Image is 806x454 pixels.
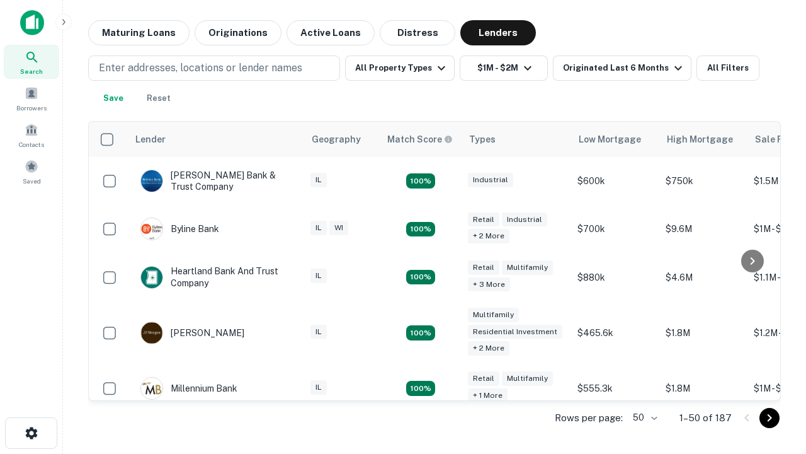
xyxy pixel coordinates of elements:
button: All Property Types [345,55,455,81]
a: Saved [4,154,59,189]
button: Originated Last 6 Months [553,55,691,81]
div: [PERSON_NAME] [140,322,244,344]
button: Maturing Loans [88,20,190,45]
button: Reset [139,86,179,111]
div: Lender [135,132,166,147]
div: Heartland Bank And Trust Company [140,265,292,288]
span: Search [20,66,43,76]
span: Borrowers [16,103,47,113]
div: Byline Bank [140,218,219,240]
div: Industrial [468,173,513,187]
div: Matching Properties: 28, hasApolloMatch: undefined [406,173,435,189]
a: Contacts [4,118,59,152]
th: Geography [304,122,380,157]
button: Originations [195,20,281,45]
div: Geography [312,132,361,147]
td: $1.8M [659,301,747,365]
div: [PERSON_NAME] Bank & Trust Company [140,170,292,192]
iframe: Chat Widget [743,313,806,373]
div: Types [469,132,496,147]
button: Go to next page [759,408,780,428]
td: $1.8M [659,364,747,412]
div: IL [310,325,327,339]
img: picture [141,218,162,240]
a: Borrowers [4,81,59,115]
td: $880k [571,253,659,301]
button: Save your search to get updates of matches that match your search criteria. [93,86,133,111]
div: Retail [468,212,499,227]
th: Low Mortgage [571,122,659,157]
div: + 2 more [468,229,509,243]
span: Contacts [19,139,44,149]
div: Industrial [502,212,547,227]
div: Capitalize uses an advanced AI algorithm to match your search with the best lender. The match sco... [387,132,453,146]
div: + 2 more [468,341,509,356]
div: Low Mortgage [579,132,641,147]
th: Lender [128,122,304,157]
th: Capitalize uses an advanced AI algorithm to match your search with the best lender. The match sco... [380,122,462,157]
button: Active Loans [287,20,375,45]
div: Retail [468,371,499,386]
div: Matching Properties: 20, hasApolloMatch: undefined [406,222,435,237]
button: Enter addresses, locations or lender names [88,55,340,81]
div: Originated Last 6 Months [563,61,686,76]
img: picture [141,170,162,192]
p: 1–50 of 187 [679,410,732,426]
div: Retail [468,260,499,275]
img: picture [141,267,162,288]
div: High Mortgage [667,132,733,147]
div: 50 [628,409,659,427]
div: IL [310,221,327,235]
div: IL [310,173,327,187]
button: $1M - $2M [460,55,548,81]
td: $750k [659,157,747,205]
div: Millennium Bank [140,377,237,400]
span: Saved [23,176,41,186]
div: + 1 more [468,388,508,403]
td: $600k [571,157,659,205]
td: $465.6k [571,301,659,365]
div: Multifamily [468,308,519,322]
img: picture [141,378,162,399]
td: $700k [571,205,659,253]
h6: Match Score [387,132,450,146]
p: Rows per page: [555,410,623,426]
div: IL [310,380,327,395]
div: + 3 more [468,277,510,292]
button: Lenders [460,20,536,45]
button: Distress [380,20,455,45]
div: Multifamily [502,260,553,275]
div: WI [329,221,348,235]
td: $9.6M [659,205,747,253]
th: High Mortgage [659,122,747,157]
th: Types [462,122,571,157]
img: picture [141,322,162,344]
div: Residential Investment [468,325,562,339]
td: $4.6M [659,253,747,301]
p: Enter addresses, locations or lender names [99,61,302,76]
div: Matching Properties: 27, hasApolloMatch: undefined [406,325,435,340]
div: Matching Properties: 16, hasApolloMatch: undefined [406,381,435,396]
button: All Filters [696,55,759,81]
div: Matching Properties: 19, hasApolloMatch: undefined [406,270,435,285]
div: Multifamily [502,371,553,386]
div: IL [310,269,327,283]
img: capitalize-icon.png [20,10,44,35]
td: $555.3k [571,364,659,412]
a: Search [4,45,59,79]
